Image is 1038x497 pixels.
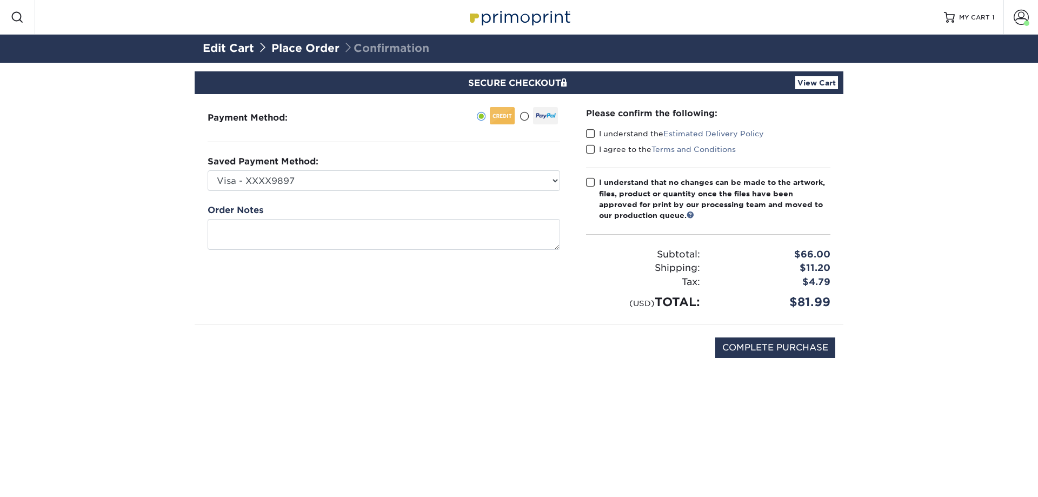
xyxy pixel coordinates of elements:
label: I agree to the [586,144,736,155]
div: $4.79 [708,275,839,289]
span: 1 [992,14,995,21]
div: I understand that no changes can be made to the artwork, files, product or quantity once the file... [599,177,830,221]
label: Order Notes [208,204,263,217]
span: Confirmation [343,42,429,55]
a: View Cart [795,76,838,89]
a: Terms and Conditions [651,145,736,154]
span: SECURE CHECKOUT [468,78,570,88]
div: $66.00 [708,248,839,262]
div: Please confirm the following: [586,107,830,120]
div: Shipping: [578,261,708,275]
label: I understand the [586,128,764,139]
label: Saved Payment Method: [208,155,318,168]
div: TOTAL: [578,293,708,311]
div: $81.99 [708,293,839,311]
h3: Payment Method: [208,112,314,123]
img: Primoprint [465,5,573,29]
div: Subtotal: [578,248,708,262]
small: (USD) [629,299,655,308]
span: MY CART [959,13,990,22]
div: $11.20 [708,261,839,275]
a: Estimated Delivery Policy [663,129,764,138]
a: Edit Cart [203,42,254,55]
div: Tax: [578,275,708,289]
input: COMPLETE PURCHASE [715,337,835,358]
a: Place Order [271,42,340,55]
